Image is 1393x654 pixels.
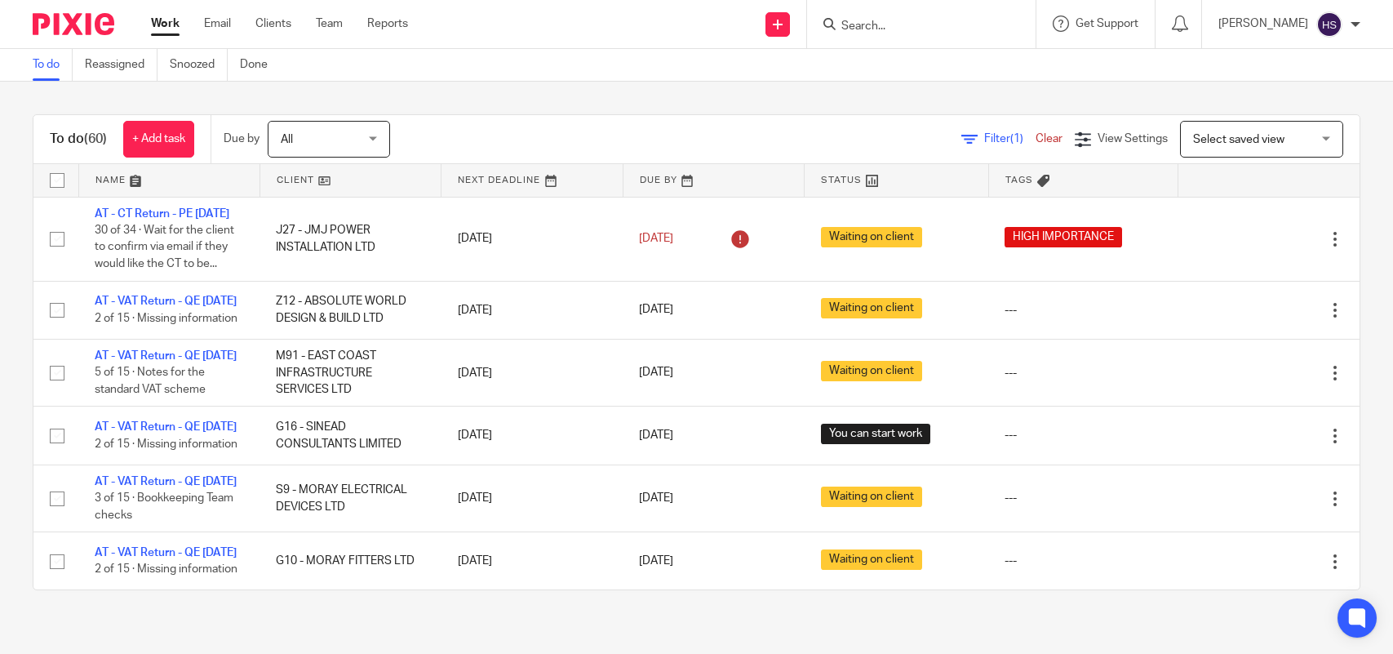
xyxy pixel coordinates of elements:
[441,281,623,339] td: [DATE]
[95,225,234,269] span: 30 of 34 · Wait for the client to confirm via email if they would like the CT to be...
[1193,134,1284,145] span: Select saved view
[33,13,114,35] img: Pixie
[170,49,228,81] a: Snoozed
[984,133,1036,145] span: Filter
[441,407,623,465] td: [DATE]
[316,16,343,32] a: Team
[151,16,180,32] a: Work
[821,424,930,444] span: You can start work
[260,465,441,532] td: S9 - MORAY ELECTRICAL DEVICES LTD
[204,16,231,32] a: Email
[1316,11,1342,38] img: svg%3E
[95,296,237,307] a: AT - VAT Return - QE [DATE]
[95,421,237,433] a: AT - VAT Return - QE [DATE]
[95,313,237,324] span: 2 of 15 · Missing information
[441,339,623,406] td: [DATE]
[639,430,673,442] span: [DATE]
[1005,176,1033,185] span: Tags
[821,227,922,247] span: Waiting on client
[1010,133,1023,145] span: (1)
[95,367,206,396] span: 5 of 15 · Notes for the standard VAT scheme
[281,134,293,145] span: All
[639,493,673,505] span: [DATE]
[1005,365,1161,381] div: ---
[123,121,194,158] a: + Add task
[1005,302,1161,318] div: ---
[1036,133,1062,145] a: Clear
[821,549,922,570] span: Waiting on client
[260,339,441,406] td: M91 - EAST COAST INFRASTRUCTURE SERVICES LTD
[33,49,73,81] a: To do
[240,49,280,81] a: Done
[95,350,237,362] a: AT - VAT Return - QE [DATE]
[1098,133,1168,145] span: View Settings
[260,197,441,281] td: J27 - JMJ POWER INSTALLATION LTD
[1005,427,1161,443] div: ---
[441,465,623,532] td: [DATE]
[1005,490,1161,506] div: ---
[1218,16,1308,32] p: [PERSON_NAME]
[255,16,291,32] a: Clients
[95,492,233,521] span: 3 of 15 · Bookkeeping Team checks
[639,555,673,567] span: [DATE]
[1005,553,1161,569] div: ---
[95,208,229,220] a: AT - CT Return - PE [DATE]
[639,367,673,379] span: [DATE]
[639,305,673,316] span: [DATE]
[84,132,107,145] span: (60)
[50,131,107,148] h1: To do
[840,20,987,34] input: Search
[821,298,922,318] span: Waiting on client
[260,532,441,590] td: G10 - MORAY FITTERS LTD
[639,233,673,244] span: [DATE]
[367,16,408,32] a: Reports
[821,361,922,381] span: Waiting on client
[441,197,623,281] td: [DATE]
[224,131,260,147] p: Due by
[260,407,441,465] td: G16 - SINEAD CONSULTANTS LIMITED
[95,547,237,558] a: AT - VAT Return - QE [DATE]
[95,564,237,576] span: 2 of 15 · Missing information
[260,281,441,339] td: Z12 - ABSOLUTE WORLD DESIGN & BUILD LTD
[95,476,237,487] a: AT - VAT Return - QE [DATE]
[1076,18,1138,29] span: Get Support
[821,487,922,507] span: Waiting on client
[95,438,237,450] span: 2 of 15 · Missing information
[85,49,157,81] a: Reassigned
[441,532,623,590] td: [DATE]
[1005,227,1122,247] span: HIGH IMPORTANCE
